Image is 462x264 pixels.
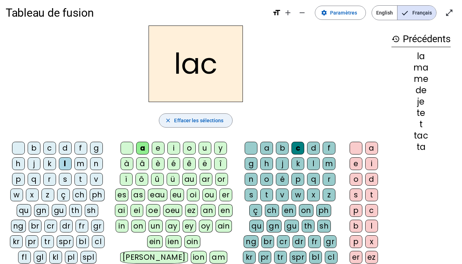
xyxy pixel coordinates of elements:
div: y [214,142,227,155]
div: t [260,189,273,201]
div: an [201,204,216,217]
div: sh [317,220,331,232]
mat-button-toggle-group: Language selection [372,5,436,20]
div: j [276,157,289,170]
div: [PERSON_NAME] [120,251,188,264]
div: â [136,157,149,170]
div: bl [76,235,89,248]
div: é [167,157,180,170]
div: fr [308,235,321,248]
div: t [74,173,87,186]
div: fr [76,220,88,232]
div: u [199,142,211,155]
div: qu [17,204,31,217]
div: ien [166,235,182,248]
div: tr [41,235,54,248]
div: es [115,189,128,201]
div: b [350,220,362,232]
div: spr [57,235,74,248]
div: ay [166,220,180,232]
div: on [299,204,313,217]
div: gu [52,204,66,217]
span: Effacer les sélections [174,116,223,125]
div: e [152,142,165,155]
div: gr [91,220,104,232]
div: c [365,204,378,217]
button: Effacer les sélections [159,113,232,128]
mat-icon: add [284,9,292,17]
div: î [214,157,227,170]
div: z [41,189,54,201]
div: f [74,142,87,155]
div: kl [49,251,62,264]
div: m [74,157,87,170]
div: d [365,173,378,186]
div: te [391,109,451,117]
div: i [167,142,180,155]
div: br [261,235,274,248]
span: Français [397,6,436,20]
div: pr [258,251,271,264]
div: ey [183,220,196,232]
div: d [59,142,72,155]
div: oe [146,204,160,217]
mat-icon: format_size [272,9,281,17]
span: English [372,6,397,20]
div: x [365,235,378,248]
div: k [291,157,304,170]
button: Paramètres [315,6,366,20]
div: un [149,220,163,232]
div: br [29,220,41,232]
div: eu [170,189,184,201]
div: w [291,189,304,201]
div: ng [244,235,258,248]
div: la [391,52,451,61]
div: x [26,189,39,201]
div: as [131,189,145,201]
div: ez [365,251,378,264]
div: ï [120,173,133,186]
div: or [215,173,228,186]
div: ta [391,143,451,151]
div: kr [10,235,23,248]
div: r [323,173,335,186]
div: a [136,142,149,155]
div: on [131,220,146,232]
div: ê [183,157,196,170]
div: e [350,157,362,170]
div: n [245,173,257,186]
div: l [59,157,72,170]
div: dr [293,235,305,248]
div: me [391,75,451,83]
div: er [350,251,362,264]
div: spl [80,251,97,264]
div: ch [73,189,87,201]
div: p [291,173,304,186]
div: t [391,120,451,129]
div: è [152,157,165,170]
div: g [90,142,103,155]
div: n [90,157,103,170]
div: t [365,189,378,201]
h3: Précédents [391,31,451,47]
div: oi [187,189,200,201]
div: gu [284,220,299,232]
div: ei [130,204,143,217]
div: in [116,220,128,232]
div: ç [249,204,262,217]
div: o [183,142,196,155]
div: s [350,189,362,201]
div: v [276,189,289,201]
mat-icon: settings [321,10,327,16]
div: b [276,142,289,155]
div: bl [309,251,322,264]
div: a [260,142,273,155]
div: fl [18,251,31,264]
div: cr [277,235,290,248]
div: ô [135,173,148,186]
button: Entrer en plein écran [442,6,456,20]
div: sh [85,204,98,217]
div: ü [167,173,179,186]
div: oy [199,220,213,232]
div: gn [34,204,49,217]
